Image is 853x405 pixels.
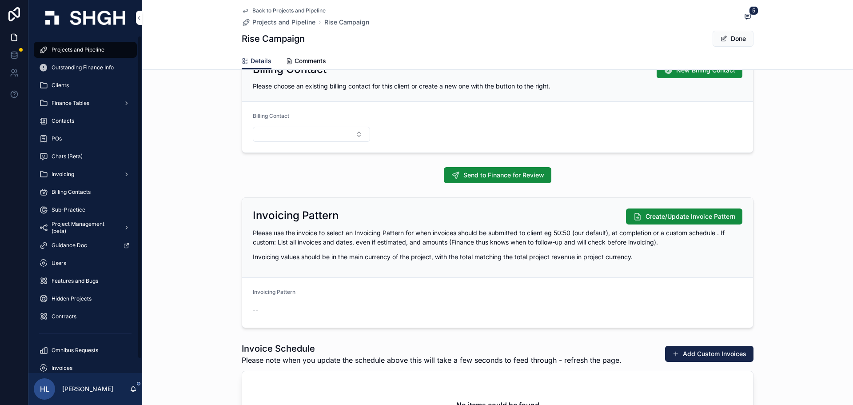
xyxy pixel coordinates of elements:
button: Select Button [253,127,370,142]
span: Invoicing Pattern [253,289,295,295]
p: [PERSON_NAME] [62,385,113,393]
button: 5 [742,12,753,23]
span: Finance Tables [52,100,89,107]
span: -- [253,305,258,314]
span: Projects and Pipeline [52,46,104,53]
a: Invoices [34,360,137,376]
button: New Billing Contact [657,62,742,78]
h1: Rise Campaign [242,32,305,45]
span: Hidden Projects [52,295,92,302]
a: Rise Campaign [324,18,369,27]
span: Project Management (beta) [52,221,116,235]
div: scrollable content [28,36,142,373]
span: Outstanding Finance Info [52,64,114,71]
a: Guidance Doc [34,237,137,253]
span: Sub-Practice [52,206,85,213]
button: Create/Update Invoice Pattern [626,209,742,225]
a: Comments [286,53,326,71]
span: Please choose an existing billing contact for this client or create a new one with the button to ... [253,82,550,90]
span: Invoices [52,365,72,372]
a: Contacts [34,113,137,129]
a: POs [34,131,137,147]
a: Features and Bugs [34,273,137,289]
span: Details [251,56,271,65]
a: Hidden Projects [34,291,137,307]
span: Back to Projects and Pipeline [252,7,326,14]
a: Back to Projects and Pipeline [242,7,326,14]
button: Done [713,31,753,47]
a: Omnibus Requests [34,342,137,358]
button: Add Custom Invoices [665,346,753,362]
a: Finance Tables [34,95,137,111]
a: Outstanding Finance Info [34,60,137,76]
a: Project Management (beta) [34,220,137,236]
h2: Invoicing Pattern [253,209,339,223]
span: Billing Contacts [52,188,91,196]
h1: Invoice Schedule [242,342,622,355]
span: Guidance Doc [52,242,87,249]
a: Details [242,53,271,70]
span: Comments [295,56,326,65]
span: HL [40,384,49,394]
a: Invoicing [34,166,137,182]
span: Contacts [52,117,74,124]
span: Please note when you update the schedule above this will take a few seconds to feed through - ref... [242,355,622,365]
span: Features and Bugs [52,277,98,285]
a: Projects and Pipeline [242,18,315,27]
span: Invoicing [52,171,74,178]
span: Chats (Beta) [52,153,83,160]
img: App logo [45,11,125,25]
span: Send to Finance for Review [463,171,544,180]
a: Billing Contacts [34,184,137,200]
span: 5 [749,6,758,15]
a: Clients [34,77,137,93]
span: Billing Contact [253,112,289,119]
span: Omnibus Requests [52,347,98,354]
button: Send to Finance for Review [444,167,551,183]
span: New Billing Contact [676,66,735,75]
a: Users [34,255,137,271]
span: Users [52,260,66,267]
span: POs [52,135,62,142]
span: Contracts [52,313,76,320]
span: Clients [52,82,69,89]
span: Create/Update Invoice Pattern [646,212,735,221]
p: Invoicing values should be in the main currency of the project, with the total matching the total... [253,252,742,261]
a: Contracts [34,309,137,325]
p: Please use the invoice to select an Invoicing Pattern for when invoices should be submitted to cl... [253,228,742,247]
a: Projects and Pipeline [34,42,137,58]
a: Sub-Practice [34,202,137,218]
span: Projects and Pipeline [252,18,315,27]
a: Chats (Beta) [34,148,137,164]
